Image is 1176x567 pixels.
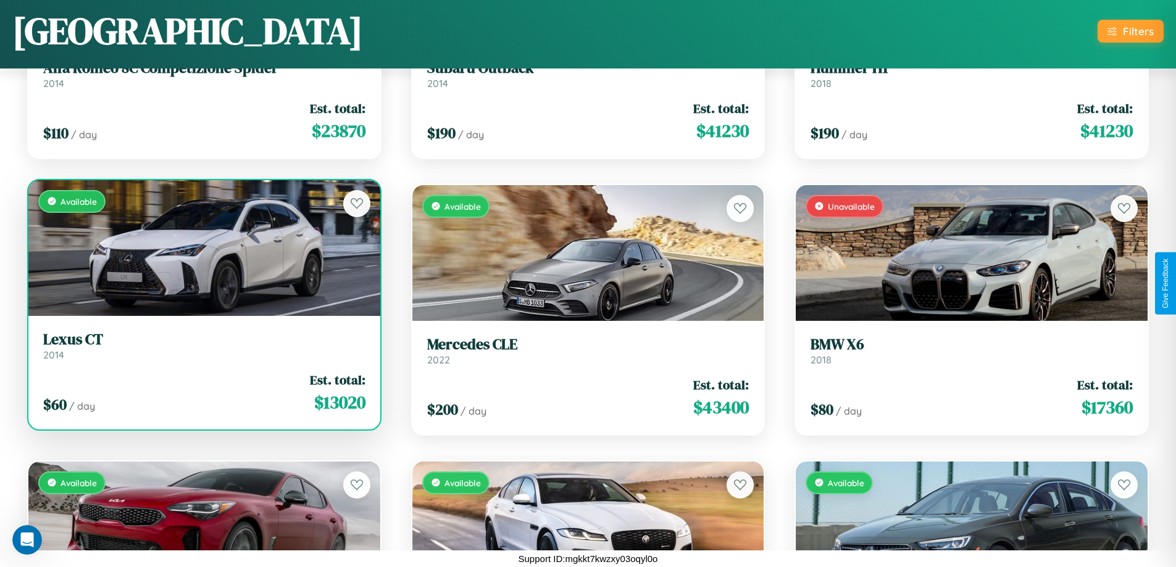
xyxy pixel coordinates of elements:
[43,349,64,361] span: 2014
[427,123,456,143] span: $ 190
[427,354,450,366] span: 2022
[43,394,67,415] span: $ 60
[693,395,749,420] span: $ 43400
[60,196,97,207] span: Available
[836,405,862,417] span: / day
[43,59,365,89] a: Alfa Romeo 8C Competizione Spider2014
[1098,20,1164,43] button: Filters
[811,336,1133,354] h3: BMW X6
[69,400,95,412] span: / day
[444,201,481,212] span: Available
[43,123,69,143] span: $ 110
[60,478,97,488] span: Available
[1080,118,1133,143] span: $ 41230
[461,405,486,417] span: / day
[696,118,749,143] span: $ 41230
[314,390,365,415] span: $ 13020
[693,99,749,117] span: Est. total:
[811,336,1133,366] a: BMW X62018
[828,478,864,488] span: Available
[43,331,365,361] a: Lexus CT2014
[12,525,42,555] iframe: Intercom live chat
[427,59,749,89] a: Subaru Outback2014
[427,77,448,89] span: 2014
[427,336,749,354] h3: Mercedes CLE
[427,336,749,366] a: Mercedes CLE2022
[1161,259,1170,308] div: Give Feedback
[841,128,867,141] span: / day
[1077,376,1133,394] span: Est. total:
[1082,395,1133,420] span: $ 17360
[312,118,365,143] span: $ 23870
[12,6,363,56] h1: [GEOGRAPHIC_DATA]
[310,99,365,117] span: Est. total:
[43,59,365,77] h3: Alfa Romeo 8C Competizione Spider
[693,376,749,394] span: Est. total:
[811,354,832,366] span: 2018
[811,59,1133,89] a: Hummer H12018
[427,59,749,77] h3: Subaru Outback
[444,478,481,488] span: Available
[811,399,833,420] span: $ 80
[1077,99,1133,117] span: Est. total:
[811,77,832,89] span: 2018
[43,331,365,349] h3: Lexus CT
[458,128,484,141] span: / day
[1123,25,1154,38] div: Filters
[427,399,458,420] span: $ 200
[519,550,658,567] p: Support ID: mgkkt7kwzxy03oqyl0o
[71,128,97,141] span: / day
[828,201,875,212] span: Unavailable
[310,371,365,389] span: Est. total:
[811,59,1133,77] h3: Hummer H1
[811,123,839,143] span: $ 190
[43,77,64,89] span: 2014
